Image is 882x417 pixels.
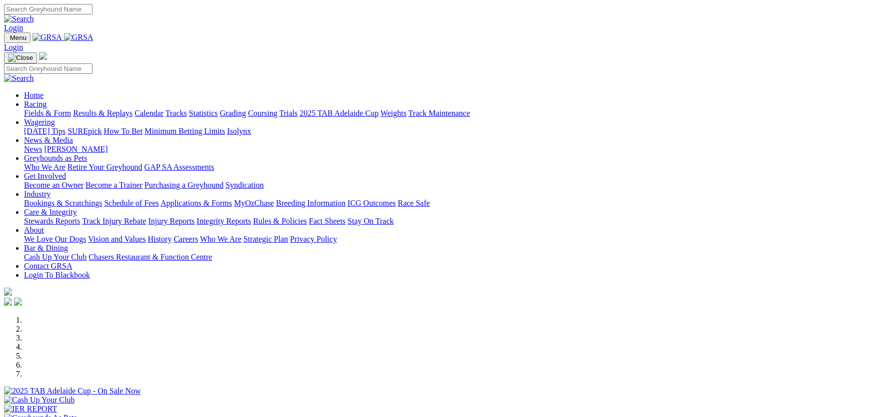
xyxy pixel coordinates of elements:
a: Integrity Reports [196,217,251,225]
a: Minimum Betting Limits [144,127,225,135]
img: twitter.svg [14,298,22,306]
a: Coursing [248,109,277,117]
div: Bar & Dining [24,253,878,262]
a: Stay On Track [347,217,393,225]
a: About [24,226,44,234]
a: Bookings & Scratchings [24,199,102,207]
a: Care & Integrity [24,208,77,216]
a: 2025 TAB Adelaide Cup [299,109,378,117]
span: Menu [10,34,26,41]
a: Cash Up Your Club [24,253,86,261]
a: Weights [380,109,406,117]
a: How To Bet [104,127,143,135]
a: Calendar [134,109,163,117]
a: Become a Trainer [85,181,142,189]
button: Toggle navigation [4,32,30,43]
div: Greyhounds as Pets [24,163,878,172]
a: Stewards Reports [24,217,80,225]
a: We Love Our Dogs [24,235,86,243]
a: Bar & Dining [24,244,68,252]
a: Login To Blackbook [24,271,90,279]
img: logo-grsa-white.png [39,52,47,60]
img: Search [4,14,34,23]
input: Search [4,4,92,14]
div: Get Involved [24,181,878,190]
img: Close [8,54,33,62]
a: Syndication [225,181,263,189]
a: News & Media [24,136,73,144]
a: Careers [173,235,198,243]
img: Search [4,74,34,83]
div: Wagering [24,127,878,136]
a: Grading [220,109,246,117]
input: Search [4,63,92,74]
a: Applications & Forms [160,199,232,207]
a: SUREpick [67,127,101,135]
a: Track Injury Rebate [82,217,146,225]
div: About [24,235,878,244]
img: GRSA [32,33,62,42]
div: News & Media [24,145,878,154]
a: Injury Reports [148,217,194,225]
a: Greyhounds as Pets [24,154,87,162]
a: Wagering [24,118,55,126]
a: Rules & Policies [253,217,307,225]
img: facebook.svg [4,298,12,306]
a: News [24,145,42,153]
a: Statistics [189,109,218,117]
a: Track Maintenance [408,109,470,117]
a: Privacy Policy [290,235,337,243]
img: IER REPORT [4,405,57,414]
a: Contact GRSA [24,262,72,270]
a: Home [24,91,43,99]
a: Strategic Plan [243,235,288,243]
a: Fields & Form [24,109,71,117]
a: Vision and Values [88,235,145,243]
a: Schedule of Fees [104,199,158,207]
a: [DATE] Tips [24,127,65,135]
a: GAP SA Assessments [144,163,214,171]
img: logo-grsa-white.png [4,288,12,296]
a: Tracks [165,109,187,117]
div: Care & Integrity [24,217,878,226]
a: Who We Are [24,163,65,171]
a: MyOzChase [234,199,274,207]
a: History [147,235,171,243]
button: Toggle navigation [4,52,37,63]
a: Purchasing a Greyhound [144,181,223,189]
a: Become an Owner [24,181,83,189]
div: Industry [24,199,878,208]
a: Who We Are [200,235,241,243]
a: Get Involved [24,172,66,180]
a: Fact Sheets [309,217,345,225]
a: Login [4,23,23,32]
a: Race Safe [397,199,429,207]
a: ICG Outcomes [347,199,395,207]
div: Racing [24,109,878,118]
a: Login [4,43,23,51]
img: GRSA [64,33,93,42]
a: Racing [24,100,46,108]
a: Chasers Restaurant & Function Centre [88,253,212,261]
a: Retire Your Greyhound [67,163,142,171]
a: Breeding Information [276,199,345,207]
a: [PERSON_NAME] [44,145,107,153]
a: Trials [279,109,297,117]
img: 2025 TAB Adelaide Cup - On Sale Now [4,387,141,396]
img: Cash Up Your Club [4,396,74,405]
a: Results & Replays [73,109,132,117]
a: Isolynx [227,127,251,135]
a: Industry [24,190,50,198]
